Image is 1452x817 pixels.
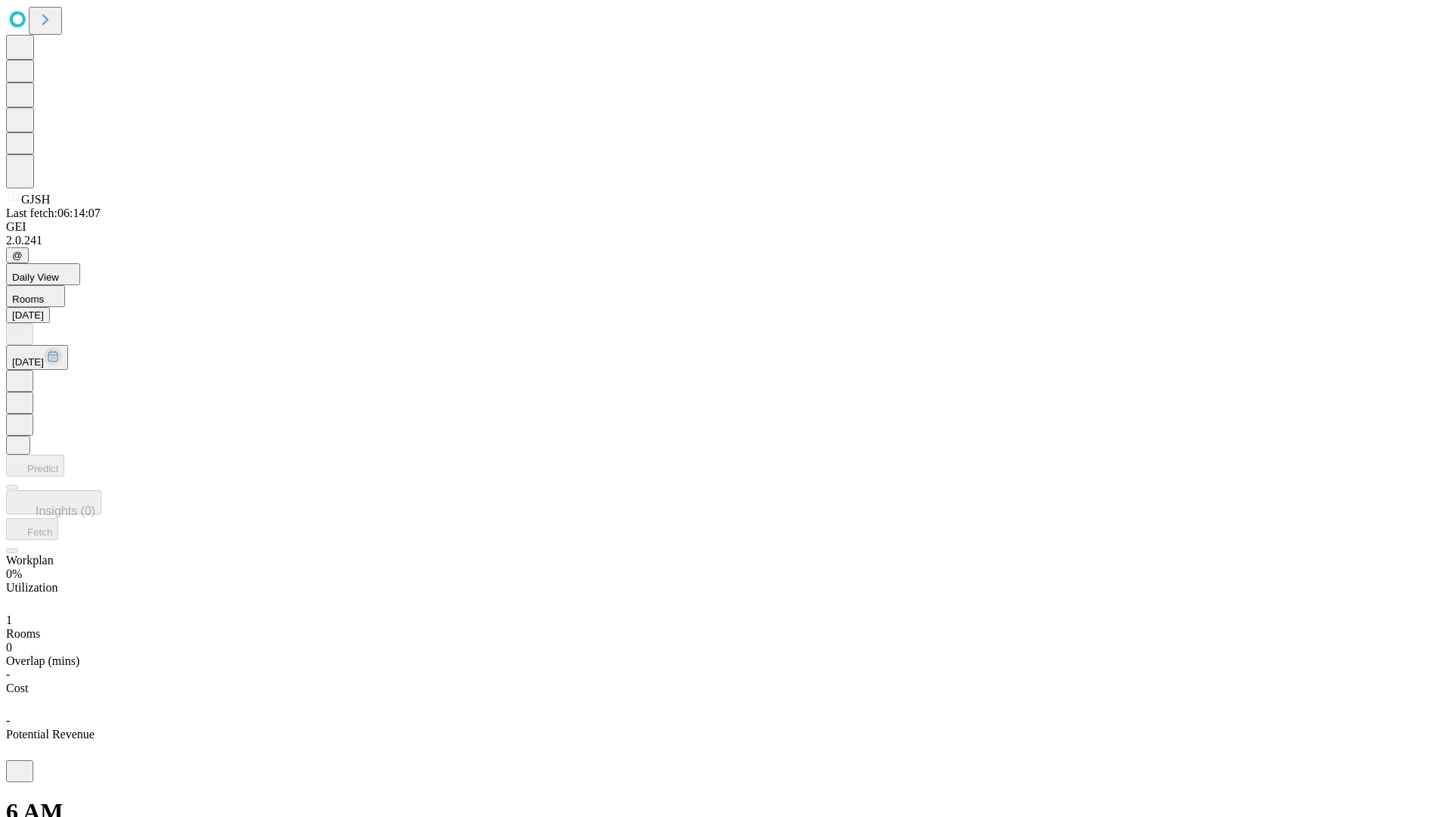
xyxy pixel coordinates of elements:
span: Overlap (mins) [6,654,79,667]
button: @ [6,247,29,263]
button: [DATE] [6,345,68,370]
div: GEI [6,220,1446,234]
span: - [6,668,10,681]
span: Utilization [6,581,57,594]
span: Potential Revenue [6,728,95,741]
span: 0% [6,567,22,580]
span: GJSH [21,193,50,206]
button: Rooms [6,285,65,307]
div: 2.0.241 [6,234,1446,247]
button: [DATE] [6,307,50,323]
button: Predict [6,455,64,477]
span: Last fetch: 06:14:07 [6,207,101,219]
span: - [6,714,10,727]
span: Rooms [6,627,40,640]
span: Workplan [6,554,54,567]
span: 0 [6,641,12,654]
span: Rooms [12,294,44,305]
span: [DATE] [12,356,44,368]
button: Fetch [6,518,58,540]
span: 1 [6,614,12,626]
button: Insights (0) [6,490,101,514]
button: Daily View [6,263,80,285]
span: Insights (0) [36,505,95,517]
span: Daily View [12,272,59,283]
span: @ [12,250,23,261]
span: Cost [6,682,28,694]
